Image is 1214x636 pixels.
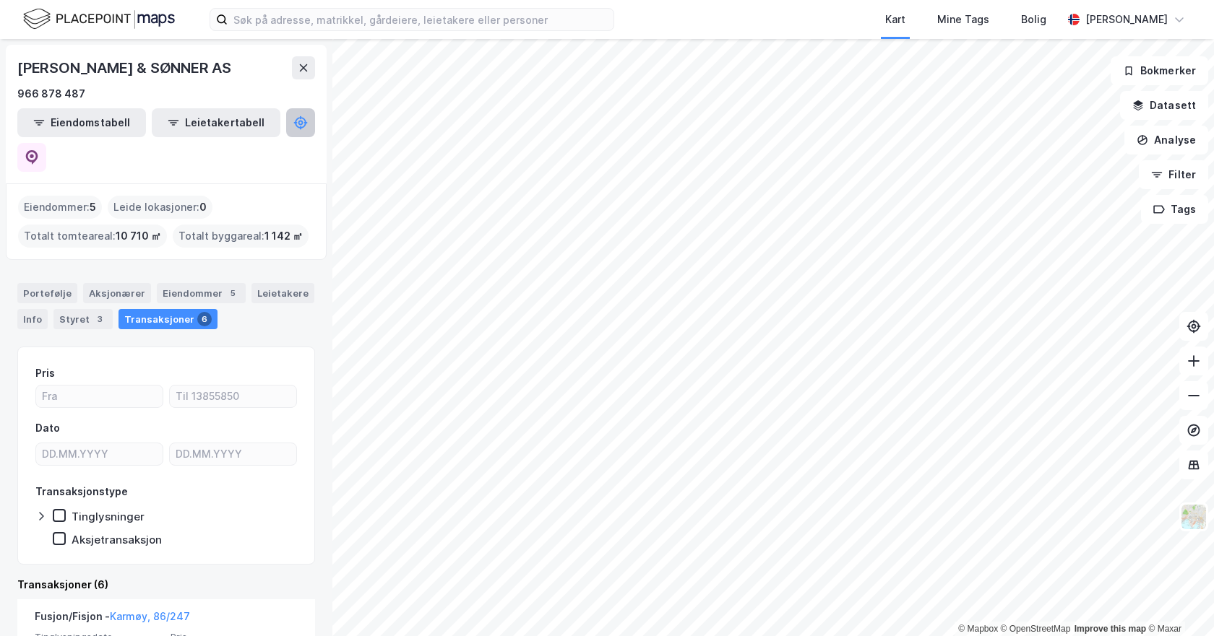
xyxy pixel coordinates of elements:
div: Info [17,309,48,329]
button: Leietakertabell [152,108,280,137]
div: Fusjon/Fisjon - [35,608,190,631]
iframe: Chat Widget [1142,567,1214,636]
div: Transaksjoner [119,309,218,329]
button: Bokmerker [1111,56,1208,85]
div: Eiendommer [157,283,246,303]
div: Pris [35,365,55,382]
div: Tinglysninger [72,510,145,523]
div: Kart [885,11,905,28]
input: DD.MM.YYYY [170,443,296,465]
div: Leietakere [251,283,314,303]
span: 0 [199,199,207,216]
span: 1 142 ㎡ [264,227,303,245]
div: 3 [92,312,107,326]
button: Tags [1141,195,1208,224]
div: [PERSON_NAME] [1085,11,1168,28]
div: Portefølje [17,283,77,303]
a: Improve this map [1075,624,1146,634]
div: Aksjetransaksjon [72,533,162,546]
div: Totalt tomteareal : [18,225,167,248]
input: DD.MM.YYYY [36,443,163,465]
div: 966 878 487 [17,85,85,103]
span: 10 710 ㎡ [116,227,161,245]
div: Totalt byggareal : [173,225,309,248]
div: Leide lokasjoner : [108,196,212,219]
a: Mapbox [958,624,998,634]
div: Kontrollprogram for chat [1142,567,1214,636]
div: Mine Tags [937,11,989,28]
div: Transaksjoner (6) [17,576,315,593]
a: OpenStreetMap [1001,624,1071,634]
input: Søk på adresse, matrikkel, gårdeiere, leietakere eller personer [228,9,614,30]
img: Z [1180,503,1207,531]
button: Eiendomstabell [17,108,146,137]
div: Bolig [1021,11,1046,28]
div: 5 [225,286,240,300]
span: 5 [90,199,96,216]
div: Styret [53,309,113,329]
div: Aksjonærer [83,283,151,303]
input: Til 13855850 [170,385,296,407]
div: [PERSON_NAME] & SØNNER AS [17,56,234,79]
div: Transaksjonstype [35,483,128,500]
img: logo.f888ab2527a4732fd821a326f86c7f29.svg [23,6,175,32]
div: Eiendommer : [18,196,102,219]
input: Fra [36,385,163,407]
button: Filter [1139,160,1208,189]
button: Datasett [1120,91,1208,120]
a: Karmøy, 86/247 [110,610,190,622]
div: Dato [35,419,60,437]
button: Analyse [1124,126,1208,154]
div: 6 [197,312,212,326]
